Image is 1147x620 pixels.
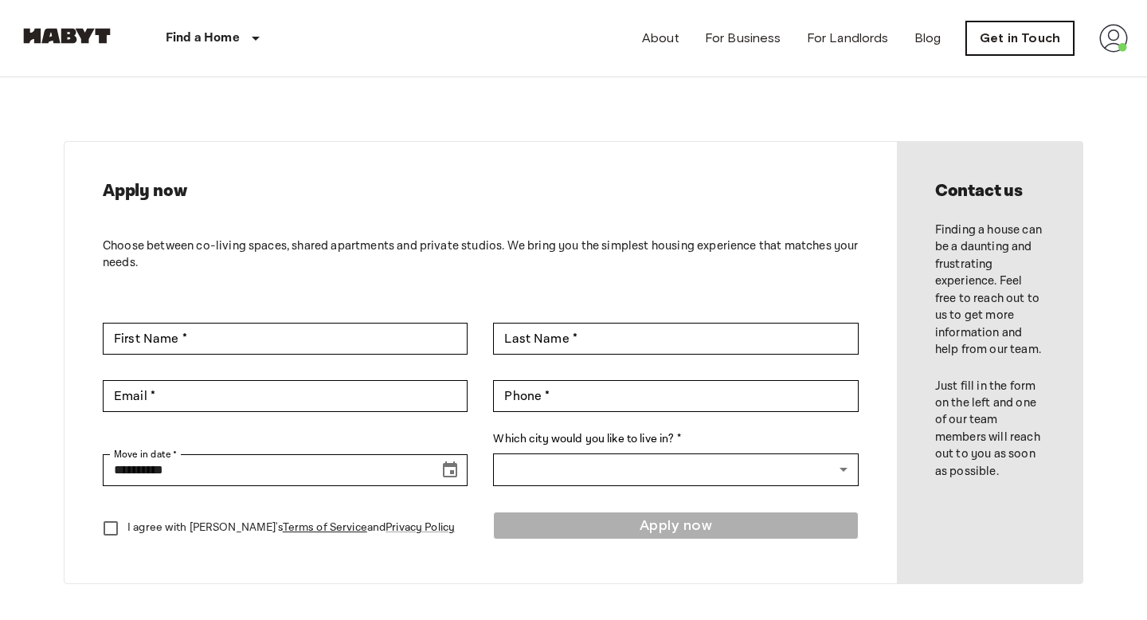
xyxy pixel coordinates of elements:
[493,431,858,448] label: Which city would you like to live in? *
[935,222,1044,359] p: Finding a house can be a daunting and frustrating experience. Feel free to reach out to us to get...
[103,237,859,272] p: Choose between co-living spaces, shared apartments and private studios. We bring you the simplest...
[386,520,455,535] a: Privacy Policy
[642,29,679,48] a: About
[434,454,466,486] button: Choose date, selected date is Sep 18, 2025
[19,28,115,44] img: Habyt
[114,447,178,461] label: Move in date
[1099,24,1128,53] img: avatar
[166,29,240,48] p: Find a Home
[705,29,781,48] a: For Business
[914,29,941,48] a: Blog
[127,520,455,536] p: I agree with [PERSON_NAME]'s and
[807,29,889,48] a: For Landlords
[283,520,367,535] a: Terms of Service
[935,180,1044,202] h2: Contact us
[966,22,1074,55] a: Get in Touch
[935,378,1044,481] p: Just fill in the form on the left and one of our team members will reach out to you as soon as po...
[103,180,859,202] h2: Apply now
